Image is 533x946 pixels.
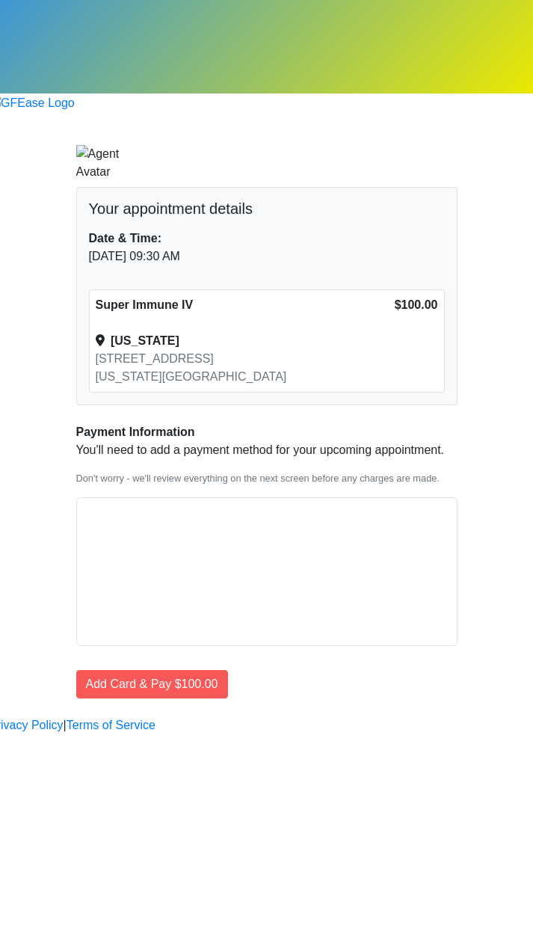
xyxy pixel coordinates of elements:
button: Add Card & Pay $100.00 [76,670,228,698]
img: Agent Avatar [76,145,121,181]
div: [DATE] 09:30 AM [89,248,445,265]
a: | [64,716,67,734]
h5: Your appointment details [89,200,445,218]
a: Terms of Service [67,716,155,734]
strong: [US_STATE] [111,334,179,347]
div: [STREET_ADDRESS] [US_STATE][GEOGRAPHIC_DATA] [96,350,395,386]
div: $100.00 [395,296,438,314]
div: Payment Information [76,423,457,441]
div: Super Immune IV [96,296,395,314]
p: Don't worry - we'll review everything on the next screen before any charges are made. [76,471,457,485]
strong: Date & Time: [89,232,162,245]
p: You'll need to add a payment method for your upcoming appointment. [76,441,457,459]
